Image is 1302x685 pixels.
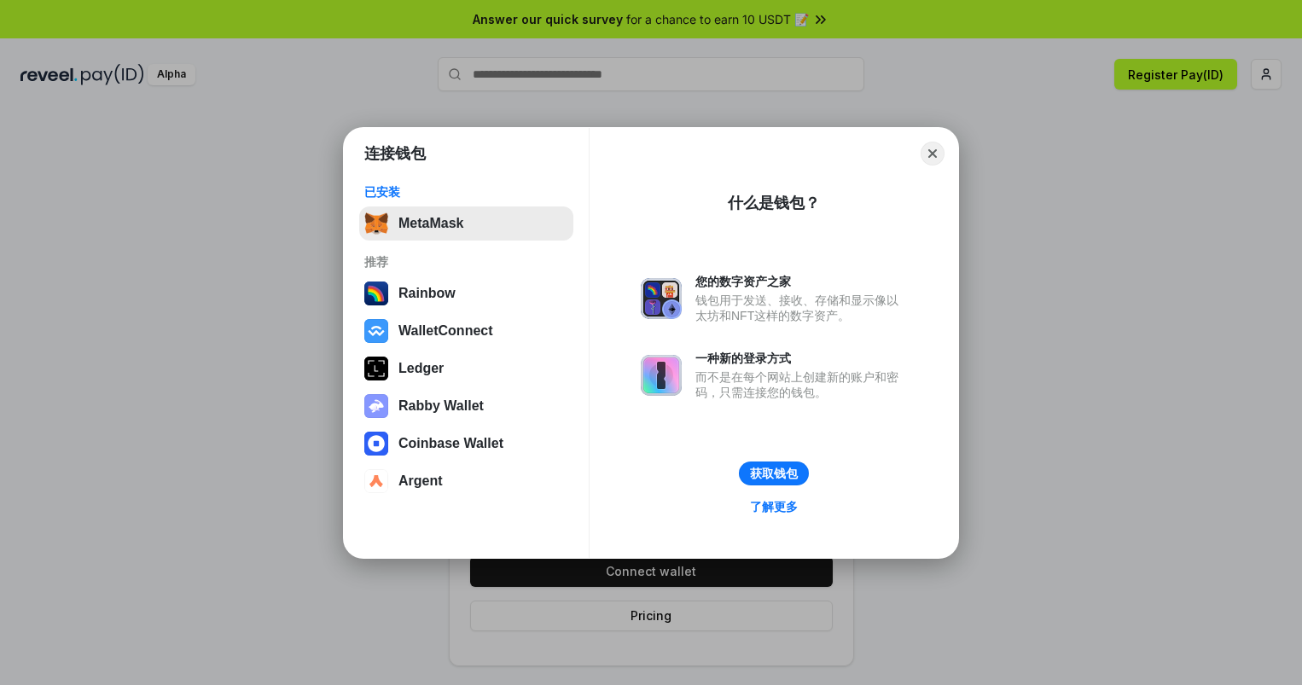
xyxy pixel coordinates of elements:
div: 钱包用于发送、接收、存储和显示像以太坊和NFT这样的数字资产。 [695,293,907,323]
img: svg+xml,%3Csvg%20xmlns%3D%22http%3A%2F%2Fwww.w3.org%2F2000%2Fsvg%22%20fill%3D%22none%22%20viewBox... [641,278,682,319]
div: 而不是在每个网站上创建新的账户和密码，只需连接您的钱包。 [695,369,907,400]
button: Coinbase Wallet [359,427,573,461]
img: svg+xml,%3Csvg%20xmlns%3D%22http%3A%2F%2Fwww.w3.org%2F2000%2Fsvg%22%20width%3D%2228%22%20height%3... [364,357,388,380]
div: WalletConnect [398,323,493,339]
button: Ledger [359,351,573,386]
button: 获取钱包 [739,462,809,485]
div: 您的数字资产之家 [695,274,907,289]
div: Argent [398,473,443,489]
div: Rabby Wallet [398,398,484,414]
button: Rainbow [359,276,573,311]
div: 推荐 [364,254,568,270]
img: svg+xml,%3Csvg%20width%3D%22120%22%20height%3D%22120%22%20viewBox%3D%220%200%20120%20120%22%20fil... [364,282,388,305]
img: svg+xml,%3Csvg%20fill%3D%22none%22%20height%3D%2233%22%20viewBox%3D%220%200%2035%2033%22%20width%... [364,212,388,235]
h1: 连接钱包 [364,143,426,164]
button: WalletConnect [359,314,573,348]
img: svg+xml,%3Csvg%20xmlns%3D%22http%3A%2F%2Fwww.w3.org%2F2000%2Fsvg%22%20fill%3D%22none%22%20viewBox... [641,355,682,396]
div: 已安装 [364,184,568,200]
div: MetaMask [398,216,463,231]
img: svg+xml,%3Csvg%20xmlns%3D%22http%3A%2F%2Fwww.w3.org%2F2000%2Fsvg%22%20fill%3D%22none%22%20viewBox... [364,394,388,418]
button: Rabby Wallet [359,389,573,423]
button: MetaMask [359,206,573,241]
div: Rainbow [398,286,456,301]
button: Close [921,142,945,165]
a: 了解更多 [740,496,808,518]
img: svg+xml,%3Csvg%20width%3D%2228%22%20height%3D%2228%22%20viewBox%3D%220%200%2028%2028%22%20fill%3D... [364,432,388,456]
img: svg+xml,%3Csvg%20width%3D%2228%22%20height%3D%2228%22%20viewBox%3D%220%200%2028%2028%22%20fill%3D... [364,469,388,493]
div: Ledger [398,361,444,376]
div: 获取钱包 [750,466,798,481]
div: 什么是钱包？ [728,193,820,213]
div: Coinbase Wallet [398,436,503,451]
img: svg+xml,%3Csvg%20width%3D%2228%22%20height%3D%2228%22%20viewBox%3D%220%200%2028%2028%22%20fill%3D... [364,319,388,343]
button: Argent [359,464,573,498]
div: 了解更多 [750,499,798,514]
div: 一种新的登录方式 [695,351,907,366]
